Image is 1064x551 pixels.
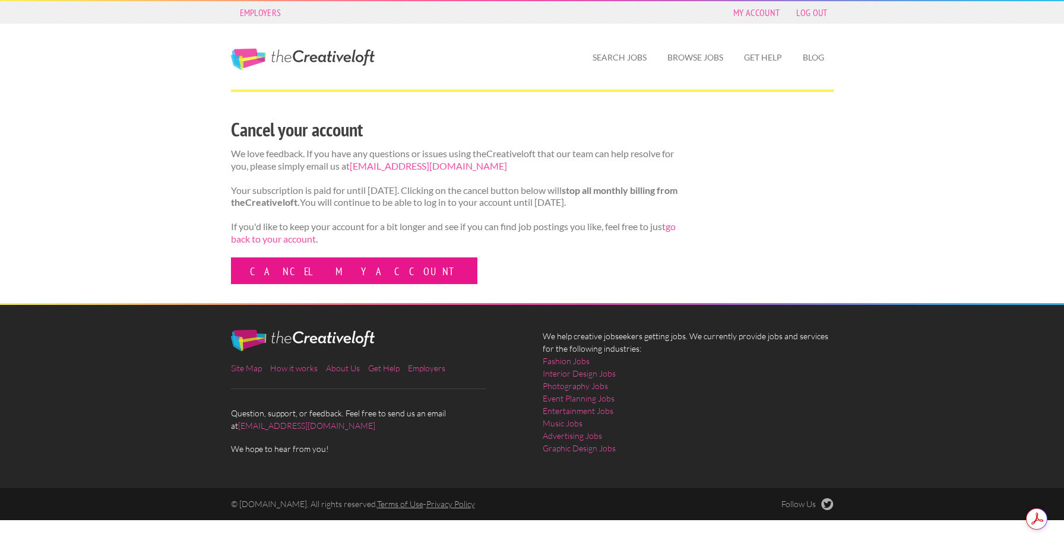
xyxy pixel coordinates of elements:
[790,4,833,21] a: Log Out
[543,367,616,380] a: Interior Design Jobs
[543,429,602,442] a: Advertising Jobs
[231,184,678,209] p: Your subscription is paid for until [DATE]. Clicking on the cancel button below will You will con...
[532,330,844,464] div: We help creative jobseekers getting jobs. We currently provide jobs and services for the followin...
[231,257,477,284] a: Cancel my account
[231,49,375,70] a: The Creative Loft
[727,4,786,21] a: My Account
[220,330,532,455] div: Question, support, or feedback. Feel free to send us an email at
[543,380,608,392] a: Photography Jobs
[543,405,613,417] a: Entertainment Jobs
[377,499,423,509] a: Terms of Use
[350,160,507,171] a: [EMAIL_ADDRESS][DOMAIN_NAME]
[270,363,318,373] a: How it works
[543,442,616,454] a: Graphic Design Jobs
[734,44,791,71] a: Get Help
[583,44,656,71] a: Search Jobs
[231,221,678,246] p: If you'd like to keep your account for a bit longer and see if you can find job postings you like...
[231,363,262,373] a: Site Map
[543,417,582,429] a: Music Jobs
[408,363,445,373] a: Employers
[781,498,834,510] a: Follow Us
[231,221,676,244] a: go back to your account
[326,363,360,373] a: About Us
[426,499,475,509] a: Privacy Policy
[231,442,522,455] span: We hope to hear from you!
[231,330,375,351] img: The Creative Loft
[234,4,287,21] a: Employers
[238,421,375,431] a: [EMAIL_ADDRESS][DOMAIN_NAME]
[658,44,733,71] a: Browse Jobs
[231,184,677,208] strong: stop all monthly billing from theCreativeloft.
[793,44,834,71] a: Blog
[231,148,678,173] p: We love feedback. If you have any questions or issues using theCreativeloft that our team can hel...
[543,355,590,367] a: Fashion Jobs
[231,116,678,143] h2: Cancel your account
[368,363,400,373] a: Get Help
[543,392,615,405] a: Event Planning Jobs
[220,498,688,510] div: © [DOMAIN_NAME]. All rights reserved. -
